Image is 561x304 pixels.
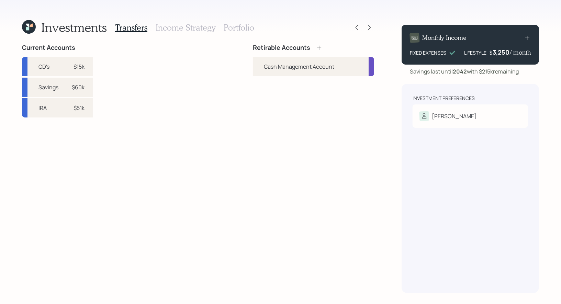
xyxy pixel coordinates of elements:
h4: $ [489,49,493,56]
div: LIFESTYLE [464,49,486,56]
div: Savings last until with $215k remaining [410,67,519,76]
div: $51k [74,104,85,112]
div: IRA [38,104,47,112]
div: Investment Preferences [413,95,475,102]
div: $60k [72,83,85,91]
h4: / month [510,49,531,56]
b: 2042 [453,68,467,75]
h3: Income Strategy [156,23,215,33]
h3: Portfolio [224,23,254,33]
h4: Current Accounts [22,44,75,52]
div: $15k [74,63,85,71]
h4: Monthly Income [422,34,467,42]
div: Savings [38,83,58,91]
h3: Transfers [115,23,147,33]
div: 3,250 [493,48,510,56]
h1: Investments [41,20,107,35]
div: CD's [38,63,49,71]
div: FIXED EXPENSES [410,49,446,56]
div: Cash Management Account [264,63,334,71]
h4: Retirable Accounts [253,44,310,52]
div: [PERSON_NAME] [432,112,476,120]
